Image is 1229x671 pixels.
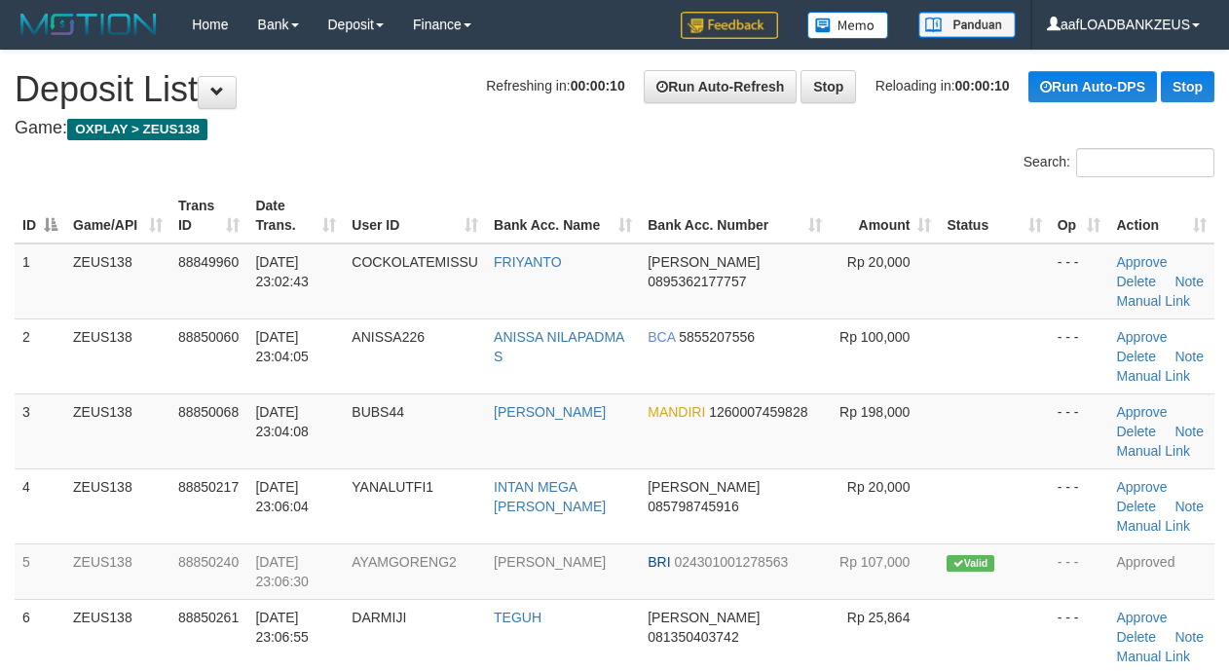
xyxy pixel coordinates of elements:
span: Rp 100,000 [839,329,910,345]
a: Note [1174,349,1204,364]
th: ID: activate to sort column descending [15,188,65,243]
span: [PERSON_NAME] [648,610,760,625]
a: Note [1174,274,1204,289]
span: 88850060 [178,329,239,345]
span: Copy 024301001278563 to clipboard [674,554,788,570]
a: TEGUH [494,610,541,625]
td: 4 [15,468,65,543]
a: [PERSON_NAME] [494,554,606,570]
th: Status: activate to sort column ascending [939,188,1049,243]
span: 88850068 [178,404,239,420]
a: Note [1174,629,1204,645]
span: Rp 20,000 [847,254,911,270]
a: Manual Link [1116,293,1190,309]
span: ANISSA226 [352,329,425,345]
span: [DATE] 23:04:05 [255,329,309,364]
h4: Game: [15,119,1214,138]
strong: 00:00:10 [955,78,1010,93]
span: [PERSON_NAME] [648,479,760,495]
strong: 00:00:10 [571,78,625,93]
span: [DATE] 23:04:08 [255,404,309,439]
span: [DATE] 23:06:30 [255,554,309,589]
a: Delete [1116,349,1155,364]
td: ZEUS138 [65,243,170,319]
a: INTAN MEGA [PERSON_NAME] [494,479,606,514]
a: Delete [1116,424,1155,439]
a: [PERSON_NAME] [494,404,606,420]
th: Trans ID: activate to sort column ascending [170,188,247,243]
span: BCA [648,329,675,345]
span: Reloading in: [875,78,1010,93]
td: 3 [15,393,65,468]
a: Run Auto-Refresh [644,70,797,103]
td: 5 [15,543,65,599]
img: Feedback.jpg [681,12,778,39]
span: Copy 1260007459828 to clipboard [709,404,807,420]
span: Copy 085798745916 to clipboard [648,499,738,514]
td: 1 [15,243,65,319]
a: Manual Link [1116,368,1190,384]
span: COCKOLATEMISSU [352,254,478,270]
td: - - - [1050,393,1109,468]
th: Amount: activate to sort column ascending [830,188,939,243]
span: BUBS44 [352,404,404,420]
span: AYAMGORENG2 [352,554,457,570]
span: DARMIJI [352,610,406,625]
td: ZEUS138 [65,468,170,543]
a: Delete [1116,629,1155,645]
a: ANISSA NILAPADMA S [494,329,624,364]
span: Rp 107,000 [839,554,910,570]
a: FRIYANTO [494,254,562,270]
img: panduan.png [918,12,1016,38]
span: YANALUTFI1 [352,479,433,495]
img: MOTION_logo.png [15,10,163,39]
td: - - - [1050,543,1109,599]
th: Bank Acc. Name: activate to sort column ascending [486,188,640,243]
span: [DATE] 23:06:55 [255,610,309,645]
th: User ID: activate to sort column ascending [344,188,486,243]
a: Approve [1116,254,1167,270]
td: - - - [1050,318,1109,393]
span: Rp 20,000 [847,479,911,495]
input: Search: [1076,148,1214,177]
span: 88849960 [178,254,239,270]
span: Rp 198,000 [839,404,910,420]
a: Stop [1161,71,1214,102]
span: Copy 5855207556 to clipboard [679,329,755,345]
th: Action: activate to sort column ascending [1108,188,1214,243]
a: Approve [1116,479,1167,495]
span: Copy 081350403742 to clipboard [648,629,738,645]
a: Approve [1116,404,1167,420]
td: 2 [15,318,65,393]
span: MANDIRI [648,404,705,420]
a: Delete [1116,274,1155,289]
span: Copy 0895362177757 to clipboard [648,274,746,289]
a: Delete [1116,499,1155,514]
span: [DATE] 23:06:04 [255,479,309,514]
td: ZEUS138 [65,393,170,468]
td: ZEUS138 [65,543,170,599]
img: Button%20Memo.svg [807,12,889,39]
span: Refreshing in: [486,78,624,93]
a: Note [1174,424,1204,439]
a: Manual Link [1116,649,1190,664]
a: Note [1174,499,1204,514]
td: Approved [1108,543,1214,599]
a: Approve [1116,329,1167,345]
span: Rp 25,864 [847,610,911,625]
th: Game/API: activate to sort column ascending [65,188,170,243]
th: Date Trans.: activate to sort column ascending [247,188,344,243]
span: 88850240 [178,554,239,570]
th: Bank Acc. Number: activate to sort column ascending [640,188,830,243]
a: Run Auto-DPS [1028,71,1157,102]
span: 88850217 [178,479,239,495]
span: OXPLAY > ZEUS138 [67,119,207,140]
span: [PERSON_NAME] [648,254,760,270]
span: Valid transaction [947,555,993,572]
h1: Deposit List [15,70,1214,109]
td: - - - [1050,243,1109,319]
span: [DATE] 23:02:43 [255,254,309,289]
a: Manual Link [1116,518,1190,534]
a: Stop [801,70,856,103]
a: Manual Link [1116,443,1190,459]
